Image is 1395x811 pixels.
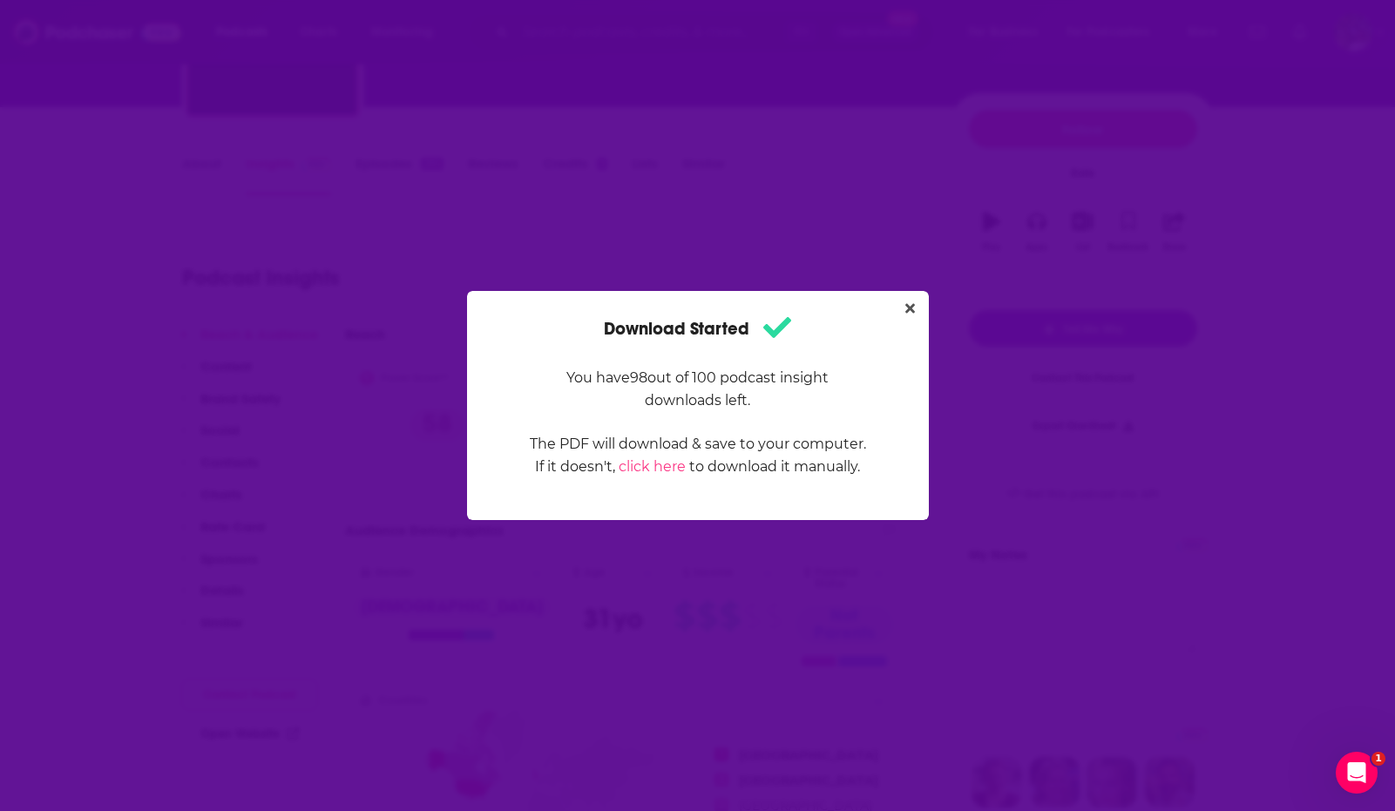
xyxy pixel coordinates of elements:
[619,458,686,475] a: click here
[529,433,867,478] p: The PDF will download & save to your computer. If it doesn't, to download it manually.
[1371,752,1385,766] span: 1
[529,367,867,412] p: You have 98 out of 100 podcast insight downloads left.
[604,312,791,346] h1: Download Started
[1336,752,1378,794] iframe: Intercom live chat
[898,298,922,320] button: Close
